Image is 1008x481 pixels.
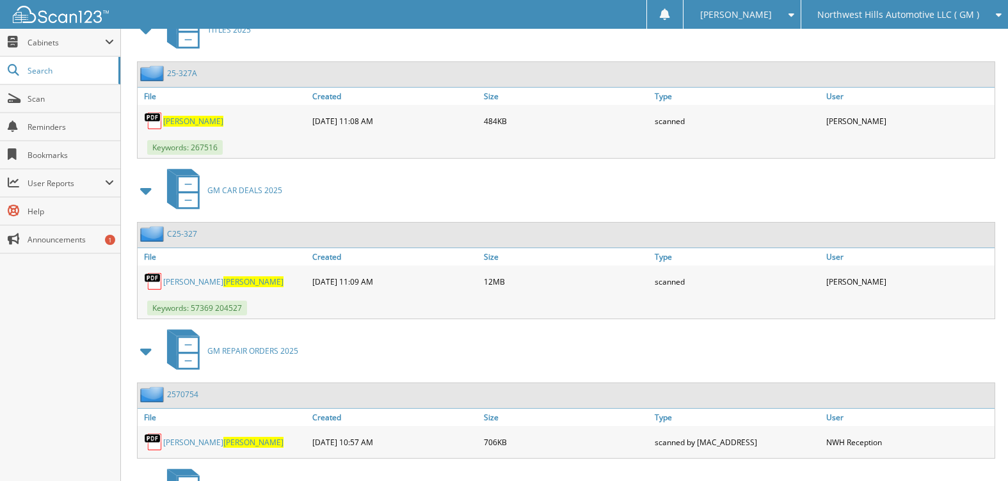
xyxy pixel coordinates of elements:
span: TITLES 2025 [207,24,251,35]
span: Announcements [28,234,114,245]
span: Help [28,206,114,217]
a: [PERSON_NAME][PERSON_NAME] [163,276,284,287]
img: PDF.png [144,432,163,452]
a: Size [481,88,652,105]
div: [PERSON_NAME] [823,269,995,294]
a: Created [309,248,481,265]
img: folder2.png [140,65,167,81]
a: Type [652,88,823,105]
a: Created [309,88,481,105]
div: scanned [652,108,823,134]
div: NWH Reception [823,429,995,455]
div: 1 [105,235,115,245]
a: File [138,248,309,265]
div: 484KB [481,108,652,134]
span: User Reports [28,178,105,189]
img: folder2.png [140,226,167,242]
a: 25-327A [167,68,197,79]
span: Northwest Hills Automotive LLC ( GM ) [817,11,979,19]
img: scan123-logo-white.svg [13,6,109,23]
div: 12MB [481,269,652,294]
div: [DATE] 11:08 AM [309,108,481,134]
div: [PERSON_NAME] [823,108,995,134]
div: scanned [652,269,823,294]
span: Bookmarks [28,150,114,161]
a: File [138,88,309,105]
div: scanned by [MAC_ADDRESS] [652,429,823,455]
a: Created [309,409,481,426]
a: GM REPAIR ORDERS 2025 [159,326,298,376]
img: PDF.png [144,111,163,130]
span: Reminders [28,122,114,132]
span: Scan [28,93,114,104]
a: Size [481,409,652,426]
a: 2570754 [167,389,198,400]
a: User [823,88,995,105]
div: [DATE] 10:57 AM [309,429,481,455]
span: Keywords: 267516 [147,140,223,155]
span: [PERSON_NAME] [223,437,284,448]
a: Type [652,409,823,426]
a: C25-327 [167,228,197,239]
a: File [138,409,309,426]
a: Size [481,248,652,265]
span: Search [28,65,112,76]
a: Type [652,248,823,265]
div: 706KB [481,429,652,455]
span: [PERSON_NAME] [223,276,284,287]
a: User [823,409,995,426]
div: [DATE] 11:09 AM [309,269,481,294]
span: [PERSON_NAME] [700,11,772,19]
a: [PERSON_NAME][PERSON_NAME] [163,437,284,448]
a: [PERSON_NAME] [163,116,223,127]
span: GM CAR DEALS 2025 [207,185,282,196]
a: TITLES 2025 [159,4,251,55]
a: User [823,248,995,265]
span: Cabinets [28,37,105,48]
img: folder2.png [140,386,167,402]
img: PDF.png [144,272,163,291]
span: Keywords: 57369 204527 [147,301,247,315]
span: GM REPAIR ORDERS 2025 [207,345,298,356]
a: GM CAR DEALS 2025 [159,165,282,216]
